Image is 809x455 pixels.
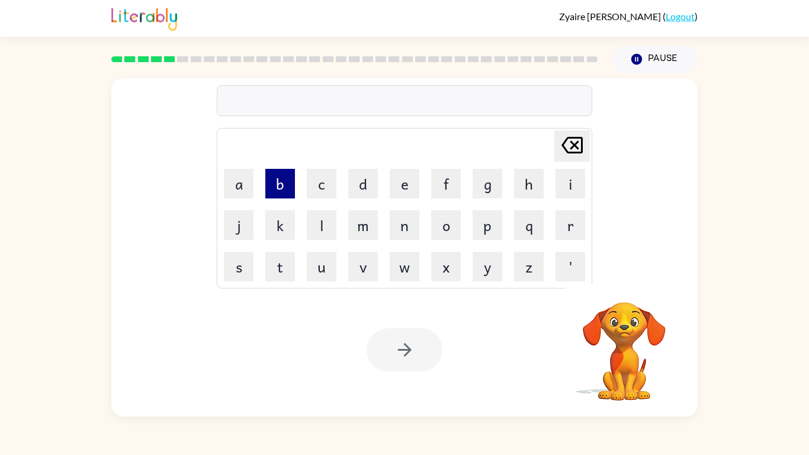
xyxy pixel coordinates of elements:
[390,169,419,198] button: e
[390,210,419,240] button: n
[224,210,253,240] button: j
[666,11,695,22] a: Logout
[431,252,461,281] button: x
[307,252,336,281] button: u
[473,169,502,198] button: g
[348,169,378,198] button: d
[565,284,683,402] video: Your browser must support playing .mp4 files to use Literably. Please try using another browser.
[265,252,295,281] button: t
[265,169,295,198] button: b
[559,11,698,22] div: ( )
[473,210,502,240] button: p
[265,210,295,240] button: k
[390,252,419,281] button: w
[612,46,698,73] button: Pause
[514,252,544,281] button: z
[473,252,502,281] button: y
[431,210,461,240] button: o
[307,210,336,240] button: l
[348,210,378,240] button: m
[224,169,253,198] button: a
[307,169,336,198] button: c
[224,252,253,281] button: s
[559,11,663,22] span: Zyaire [PERSON_NAME]
[514,169,544,198] button: h
[431,169,461,198] button: f
[556,169,585,198] button: i
[111,5,177,31] img: Literably
[348,252,378,281] button: v
[514,210,544,240] button: q
[556,252,585,281] button: '
[556,210,585,240] button: r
